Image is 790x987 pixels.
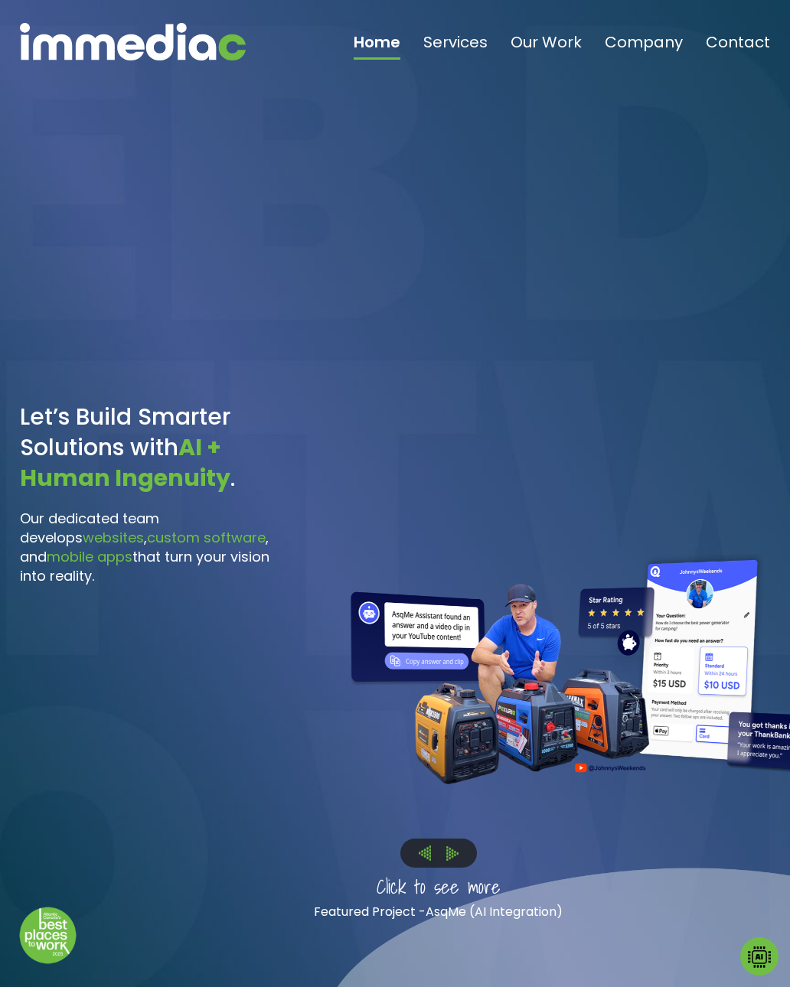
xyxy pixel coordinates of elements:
span: custom software [147,528,266,547]
a: Services [423,34,488,60]
a: AsqMe (AI Integration) [426,903,563,920]
h1: Let’s Build Smarter Solutions with . [20,402,299,493]
img: Left%20Arrow.png [419,845,431,861]
a: Contact [706,34,770,60]
h3: Our dedicated team develops , , and that turn your vision into reality. [20,509,299,585]
img: Down [19,907,77,964]
span: mobile apps [47,547,132,566]
span: websites [83,528,144,547]
p: Click to see more [279,871,597,902]
a: Company [605,34,683,60]
a: Our Work [511,34,582,60]
p: Featured Project - [279,902,597,922]
span: AI + Human Ingenuity [20,431,230,494]
a: Home [354,34,400,60]
img: Right%20Arrow.png [446,846,459,861]
img: immediac [20,23,246,60]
